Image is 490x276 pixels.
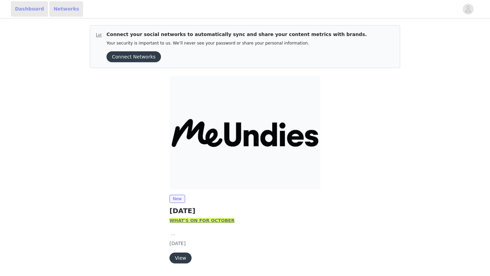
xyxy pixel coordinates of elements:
h2: [DATE] [169,206,321,216]
button: View [169,253,192,263]
a: View [169,256,192,261]
strong: HAT'S ON FOR OCTOBER [174,218,234,223]
p: Your security is important to us. We’ll never see your password or share your personal information. [107,41,367,46]
strong: W [169,218,174,223]
span: [DATE] [169,241,185,246]
a: Dashboard [11,1,48,17]
p: Connect your social networks to automatically sync and share your content metrics with brands. [107,31,367,38]
button: Connect Networks [107,51,161,62]
div: avatar [465,4,471,15]
img: MeUndies [169,76,321,189]
span: New [169,195,185,203]
a: Networks [49,1,83,17]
